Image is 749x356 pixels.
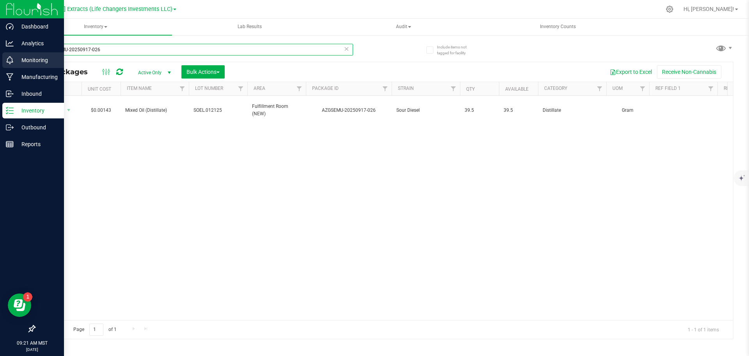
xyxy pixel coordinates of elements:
a: Filter [593,82,606,95]
a: Lot Number [195,86,223,91]
span: Clear [344,44,349,54]
button: Export to Excel [605,65,657,79]
p: Reports [14,140,60,149]
span: Page of 1 [67,324,123,336]
iframe: Resource center [8,293,31,317]
a: Inventory [19,19,172,35]
span: 39.5 [465,107,494,114]
a: Unit Cost [88,86,111,92]
span: Distillate [543,107,602,114]
inline-svg: Analytics [6,39,14,47]
a: Filter [176,82,189,95]
a: Filter [636,82,649,95]
inline-svg: Dashboard [6,23,14,30]
inline-svg: Manufacturing [6,73,14,81]
span: Hi, [PERSON_NAME]! [683,6,734,12]
p: Dashboard [14,22,60,31]
a: Filter [379,82,392,95]
div: AZGSEMU-20250917-026 [305,107,393,114]
span: Bulk Actions [186,69,220,75]
span: Lab Results [227,23,272,30]
span: Include items not tagged for facility [437,44,476,56]
input: 1 [89,324,103,336]
a: Inventory Counts [481,19,634,35]
p: Inbound [14,89,60,98]
span: Inventory Counts [529,23,586,30]
a: Qty [466,86,475,92]
inline-svg: Reports [6,140,14,148]
p: Analytics [14,39,60,48]
span: All Packages [41,68,96,76]
a: Filter [447,82,460,95]
a: Package ID [312,86,339,91]
p: 09:21 AM MST [4,340,60,347]
a: Available [505,86,529,92]
a: Filter [293,82,306,95]
span: 1 - 1 of 1 items [682,324,725,335]
p: [DATE] [4,347,60,352]
span: [PERSON_NAME] Extracts (Life Changers Investments LLC) [23,6,172,13]
inline-svg: Monitoring [6,56,14,64]
span: Sour Diesel [396,107,455,114]
a: Item Name [127,86,152,91]
a: Filter [705,82,717,95]
p: Outbound [14,123,60,132]
a: Audit [327,19,480,35]
span: 39.5 [504,107,533,114]
td: $0.00143 [82,96,121,125]
p: Manufacturing [14,72,60,82]
a: Filter [234,82,247,95]
a: Strain [398,86,414,91]
a: UOM [612,86,623,91]
inline-svg: Inbound [6,90,14,98]
p: Inventory [14,106,60,115]
inline-svg: Inventory [6,107,14,114]
inline-svg: Outbound [6,123,14,131]
iframe: Resource center unread badge [23,292,32,302]
span: select [64,105,74,116]
a: Ref Field 1 [655,86,681,91]
button: Bulk Actions [181,65,225,79]
span: Mixed Oil (Distillate) [125,107,184,114]
span: Fulfillment Room (NEW) [252,103,301,118]
button: Receive Non-Cannabis [657,65,721,79]
a: Lab Results [173,19,326,35]
a: Category [544,86,567,91]
div: Manage settings [665,5,674,13]
p: Monitoring [14,55,60,65]
a: Ref Field 2 [724,86,749,91]
span: SOEL.012125 [193,107,243,114]
input: Search Package ID, Item Name, SKU, Lot or Part Number... [34,44,353,55]
span: Gram [611,107,644,114]
a: Area [254,86,265,91]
